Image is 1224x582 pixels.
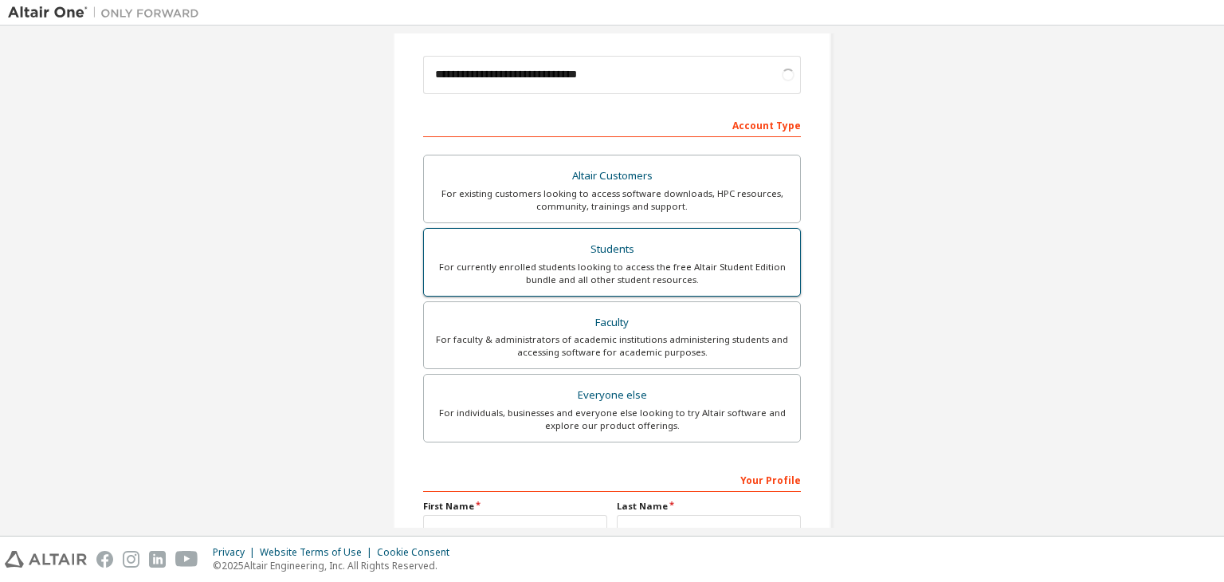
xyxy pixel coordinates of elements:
[5,551,87,568] img: altair_logo.svg
[433,333,790,359] div: For faculty & administrators of academic institutions administering students and accessing softwa...
[433,407,790,432] div: For individuals, businesses and everyone else looking to try Altair software and explore our prod...
[377,546,459,559] div: Cookie Consent
[8,5,207,21] img: Altair One
[423,500,607,513] label: First Name
[175,551,198,568] img: youtube.svg
[260,546,377,559] div: Website Terms of Use
[433,312,790,334] div: Faculty
[433,165,790,187] div: Altair Customers
[433,238,790,261] div: Students
[617,500,801,513] label: Last Name
[213,546,260,559] div: Privacy
[213,559,459,572] p: © 2025 Altair Engineering, Inc. All Rights Reserved.
[123,551,139,568] img: instagram.svg
[423,112,801,137] div: Account Type
[149,551,166,568] img: linkedin.svg
[96,551,113,568] img: facebook.svg
[433,261,790,286] div: For currently enrolled students looking to access the free Altair Student Edition bundle and all ...
[433,187,790,213] div: For existing customers looking to access software downloads, HPC resources, community, trainings ...
[433,384,790,407] div: Everyone else
[423,466,801,492] div: Your Profile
